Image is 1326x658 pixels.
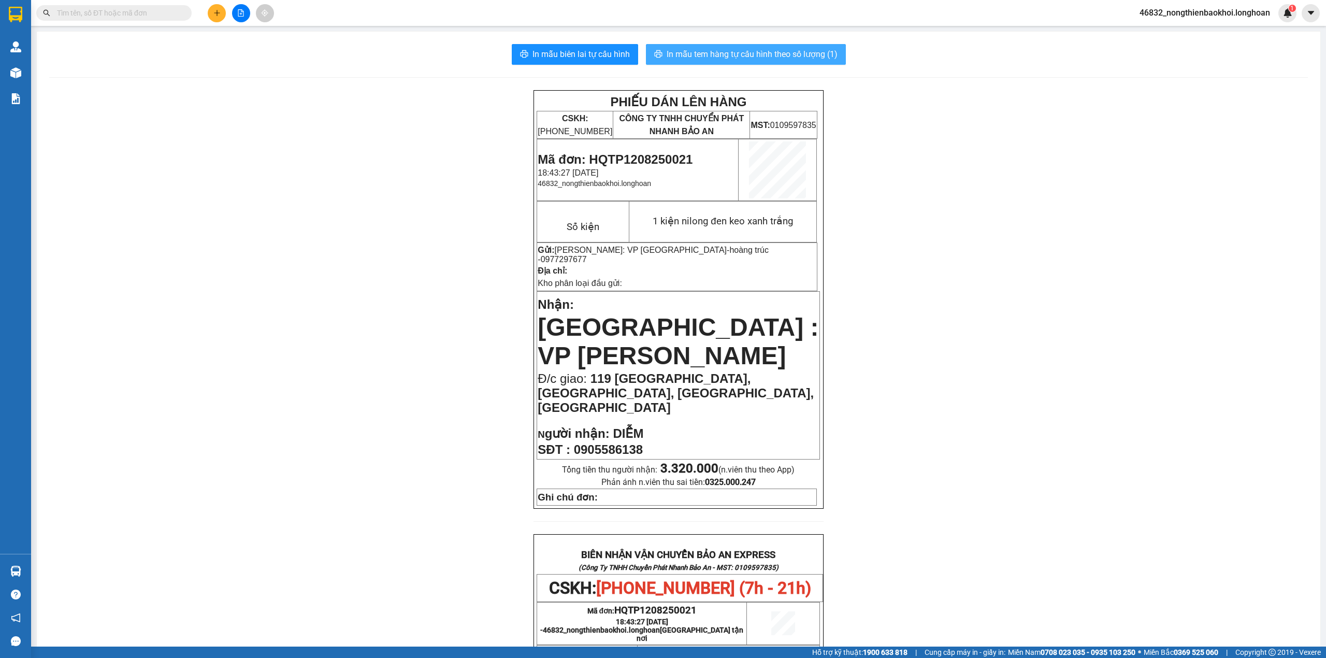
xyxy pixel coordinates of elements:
sup: 1 [1289,5,1296,12]
strong: 1900 633 818 [863,648,907,656]
span: notification [11,613,21,623]
span: Miền Bắc [1144,647,1218,658]
span: Miền Nam [1008,647,1135,658]
strong: 3.320.000 [660,461,718,476]
span: 46832_nongthienbaokhoi.longhoan [543,626,743,642]
span: In mẫu tem hàng tự cấu hình theo số lượng (1) [667,48,838,61]
span: message [11,636,21,646]
strong: Gửi: [538,246,554,254]
span: [GEOGRAPHIC_DATA] : VP [PERSON_NAME] [538,313,818,369]
span: Tổng tiền thu người nhận: [562,465,795,475]
strong: BIÊN NHẬN VẬN CHUYỂN BẢO AN EXPRESS [32,15,226,26]
span: question-circle [11,590,21,599]
span: 1 [1290,5,1294,12]
span: [GEOGRAPHIC_DATA] tận nơi [637,626,744,642]
strong: 0325.000.247 [705,477,756,487]
span: [PHONE_NUMBER] (7h - 21h) [65,40,242,80]
span: Số kiện [567,221,599,233]
strong: Địa chỉ: [538,266,567,275]
span: file-add [237,9,244,17]
span: 18:43:27 [DATE] - [540,618,743,642]
span: 18:43:27 [DATE] [538,168,598,177]
span: 1 kiện nilong đen keo xanh trắng [653,216,792,227]
img: warehouse-icon [10,566,21,577]
span: Mã đơn: [587,607,697,615]
span: 0977297677 [541,255,587,264]
span: 0905586138 [574,442,643,456]
span: | [915,647,917,658]
img: solution-icon [10,93,21,104]
span: CÔNG TY TNHH CHUYỂN PHÁT NHANH BẢO AN [619,114,744,136]
span: aim [261,9,268,17]
span: ⚪️ [1138,650,1141,654]
span: printer [654,50,662,60]
span: Phản ánh n.viên thu sai tiền: [601,477,756,487]
input: Tìm tên, số ĐT hoặc mã đơn [57,7,179,19]
span: (n.viên thu theo App) [660,465,795,475]
button: printerIn mẫu tem hàng tự cấu hình theo số lượng (1) [646,44,846,65]
span: CSKH: [549,578,811,598]
span: search [43,9,50,17]
strong: (Công Ty TNHH Chuyển Phát Nhanh Bảo An - MST: 0109597835) [579,564,779,571]
span: gười nhận: [545,426,610,440]
img: warehouse-icon [10,67,21,78]
span: hoàng trúc - [538,246,769,264]
strong: CSKH: [562,114,588,123]
span: Hỗ trợ kỹ thuật: [812,647,907,658]
strong: (Công Ty TNHH Chuyển Phát Nhanh Bảo An - MST: 0109597835) [29,29,229,37]
span: printer [520,50,528,60]
button: printerIn mẫu biên lai tự cấu hình [512,44,638,65]
img: icon-new-feature [1283,8,1292,18]
button: plus [208,4,226,22]
strong: 0369 525 060 [1174,648,1218,656]
strong: PHIẾU DÁN LÊN HÀNG [610,95,746,109]
strong: N [538,429,609,440]
span: [PERSON_NAME]: VP [GEOGRAPHIC_DATA] [555,246,727,254]
img: warehouse-icon [10,41,21,52]
button: aim [256,4,274,22]
span: [PHONE_NUMBER] [538,114,612,136]
span: [PHONE_NUMBER] (7h - 21h) [596,578,811,598]
span: CSKH: [18,40,242,80]
span: 46832_nongthienbaokhoi.longhoan [538,179,651,188]
strong: SĐT : [538,442,570,456]
strong: Ghi chú đơn: [538,492,598,503]
span: 119 [GEOGRAPHIC_DATA], [GEOGRAPHIC_DATA], [GEOGRAPHIC_DATA], [GEOGRAPHIC_DATA] [538,371,814,414]
span: copyright [1269,649,1276,656]
span: 0109597835 [751,121,816,130]
span: Kho phân loại đầu gửi: [538,279,622,288]
img: logo-vxr [9,7,22,22]
span: HQTP1208250021 [614,605,697,616]
strong: BIÊN NHẬN VẬN CHUYỂN BẢO AN EXPRESS [581,549,775,561]
span: caret-down [1306,8,1316,18]
strong: MST: [751,121,770,130]
span: Nhận: [538,297,574,311]
span: - [538,246,769,264]
span: 46832_nongthienbaokhoi.longhoan [1131,6,1278,19]
span: In mẫu biên lai tự cấu hình [532,48,630,61]
span: plus [213,9,221,17]
button: caret-down [1302,4,1320,22]
span: Mã đơn: HQTP1208250021 [538,152,693,166]
button: file-add [232,4,250,22]
span: Đ/c giao: [538,371,590,385]
span: Cung cấp máy in - giấy in: [925,647,1005,658]
strong: 0708 023 035 - 0935 103 250 [1041,648,1135,656]
span: DIỄM [613,426,643,440]
span: | [1226,647,1228,658]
